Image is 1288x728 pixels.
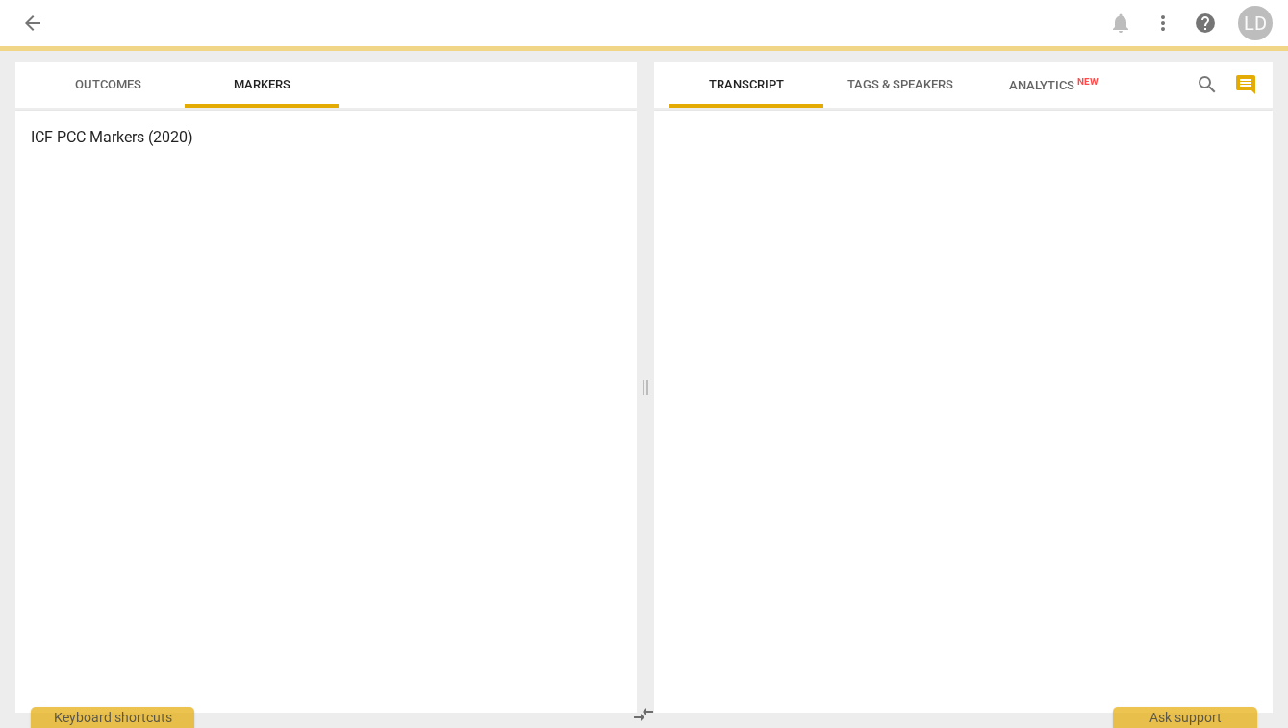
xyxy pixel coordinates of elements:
[1077,76,1099,87] span: New
[709,77,784,91] span: Transcript
[31,707,194,728] div: Keyboard shortcuts
[847,77,953,91] span: Tags & Speakers
[1230,69,1261,100] button: Show/Hide comments
[21,12,44,35] span: arrow_back
[1234,73,1257,96] span: comment
[1194,12,1217,35] span: help
[1196,73,1219,96] span: search
[234,77,290,91] span: Markers
[1192,69,1223,100] button: Search
[1188,6,1223,40] a: Help
[75,77,141,91] span: Outcomes
[632,703,655,726] span: compare_arrows
[31,126,621,149] h3: ICF PCC Markers (2020)
[1151,12,1174,35] span: more_vert
[1113,707,1257,728] div: Ask support
[1238,6,1273,40] button: LD
[1009,78,1099,92] span: Analytics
